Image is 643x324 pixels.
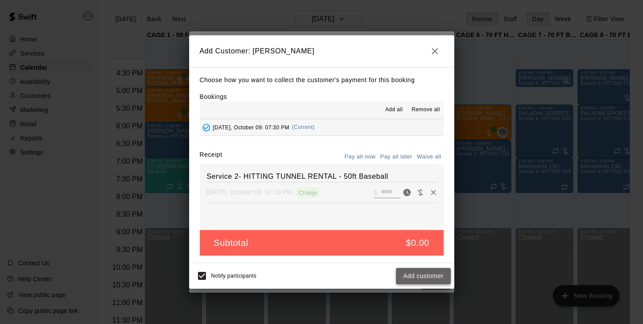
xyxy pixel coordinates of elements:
button: Waive all [415,150,444,164]
span: Pay now [400,188,414,196]
button: Add customer [396,268,450,284]
button: Added - Collect Payment [200,121,213,134]
span: [DATE], October 09: 07:30 PM [213,124,289,130]
h6: Service 2- HITTING TUNNEL RENTAL - 50ft Baseball [207,171,437,182]
h5: Subtotal [214,237,248,249]
button: Remove all [408,103,443,117]
label: Receipt [200,150,222,164]
h5: $0.00 [406,237,429,249]
h2: Add Customer: [PERSON_NAME] [189,35,454,67]
span: Remove all [411,105,440,114]
p: Choose how you want to collect the customer's payment for this booking [200,75,444,86]
label: Bookings [200,93,227,100]
span: Notify participants [211,273,257,279]
span: (Current) [292,124,315,130]
button: Remove [427,186,440,199]
button: Add all [380,103,408,117]
p: [DATE], October 09: 07:30 PM [207,188,292,196]
span: Add all [385,105,403,114]
p: $ [374,188,377,197]
button: Pay all later [378,150,415,164]
span: Waive payment [414,188,427,196]
button: Pay all now [342,150,378,164]
button: Added - Collect Payment[DATE], October 09: 07:30 PM(Current) [200,119,444,136]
